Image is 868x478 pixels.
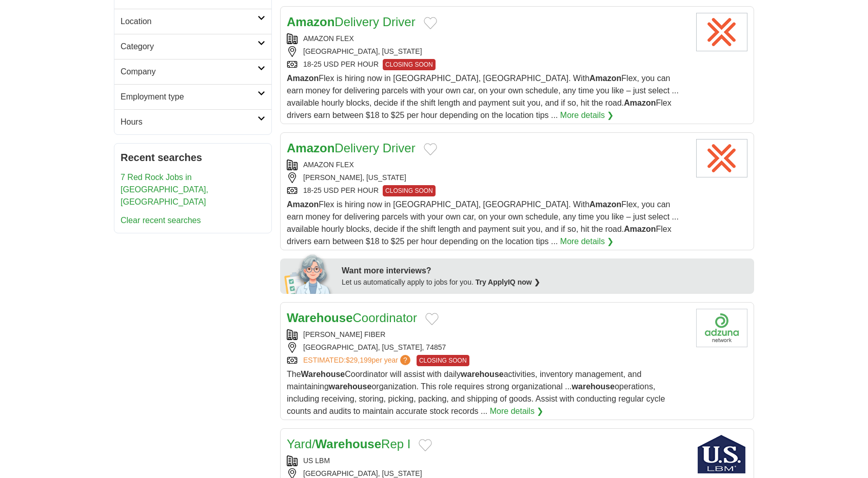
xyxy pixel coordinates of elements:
h2: Recent searches [121,150,265,165]
img: apply-iq-scientist.png [284,253,334,294]
a: Clear recent searches [121,216,201,225]
a: AmazonDelivery Driver [287,15,416,29]
h2: Category [121,41,258,53]
span: Flex is hiring now in [GEOGRAPHIC_DATA], [GEOGRAPHIC_DATA]. With Flex, you can earn money for del... [287,74,679,120]
img: Amazon Flex logo [696,13,747,51]
div: [GEOGRAPHIC_DATA], [US_STATE], 74857 [287,342,688,353]
strong: Warehouse [301,370,345,379]
span: ? [400,355,410,365]
strong: Amazon [589,74,621,83]
strong: Amazon [624,98,656,107]
strong: warehouse [572,382,615,391]
a: More details ❯ [560,109,614,122]
span: Flex is hiring now in [GEOGRAPHIC_DATA], [GEOGRAPHIC_DATA]. With Flex, you can earn money for del... [287,200,679,246]
a: More details ❯ [490,405,544,417]
span: CLOSING SOON [417,355,469,366]
button: Add to favorite jobs [424,17,437,29]
div: Let us automatically apply to jobs for you. [342,277,748,288]
strong: warehouse [461,370,504,379]
h2: Location [121,15,258,28]
a: More details ❯ [560,235,614,248]
div: Want more interviews? [342,265,748,277]
strong: Warehouse [287,311,352,325]
a: AMAZON FLEX [303,161,354,169]
img: Amazon Flex logo [696,139,747,177]
span: CLOSING SOON [383,59,436,70]
div: 18-25 USD PER HOUR [287,59,688,70]
div: [PERSON_NAME] FIBER [287,329,688,340]
button: Add to favorite jobs [424,143,437,155]
a: Category [114,34,271,59]
h2: Employment type [121,91,258,103]
a: Location [114,9,271,34]
button: Add to favorite jobs [419,439,432,451]
a: US LBM [303,456,330,465]
a: Employment type [114,84,271,109]
span: CLOSING SOON [383,185,436,196]
h2: Hours [121,116,258,128]
h2: Company [121,66,258,78]
a: ESTIMATED:$29,199per year? [303,355,412,366]
a: 7 Red Rock Jobs in [GEOGRAPHIC_DATA], [GEOGRAPHIC_DATA] [121,173,208,206]
strong: warehouse [329,382,372,391]
div: [GEOGRAPHIC_DATA], [US_STATE] [287,46,688,57]
strong: Amazon [624,225,656,233]
a: Yard/WarehouseRep I [287,437,410,451]
strong: Amazon [287,141,334,155]
a: Company [114,59,271,84]
a: Try ApplyIQ now ❯ [476,278,540,286]
button: Add to favorite jobs [425,313,439,325]
a: AmazonDelivery Driver [287,141,416,155]
strong: Amazon [589,200,621,209]
img: Company logo [696,309,747,347]
strong: Amazon [287,15,334,29]
strong: Amazon [287,200,319,209]
strong: Warehouse [315,437,381,451]
a: Hours [114,109,271,134]
span: $29,199 [346,356,372,364]
div: [PERSON_NAME], [US_STATE] [287,172,688,183]
span: The Coordinator will assist with daily activities, inventory management, and maintaining organiza... [287,370,665,415]
a: WarehouseCoordinator [287,311,417,325]
a: AMAZON FLEX [303,34,354,43]
strong: Amazon [287,74,319,83]
div: 18-25 USD PER HOUR [287,185,688,196]
img: US LBM Holdings logo [696,435,747,473]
